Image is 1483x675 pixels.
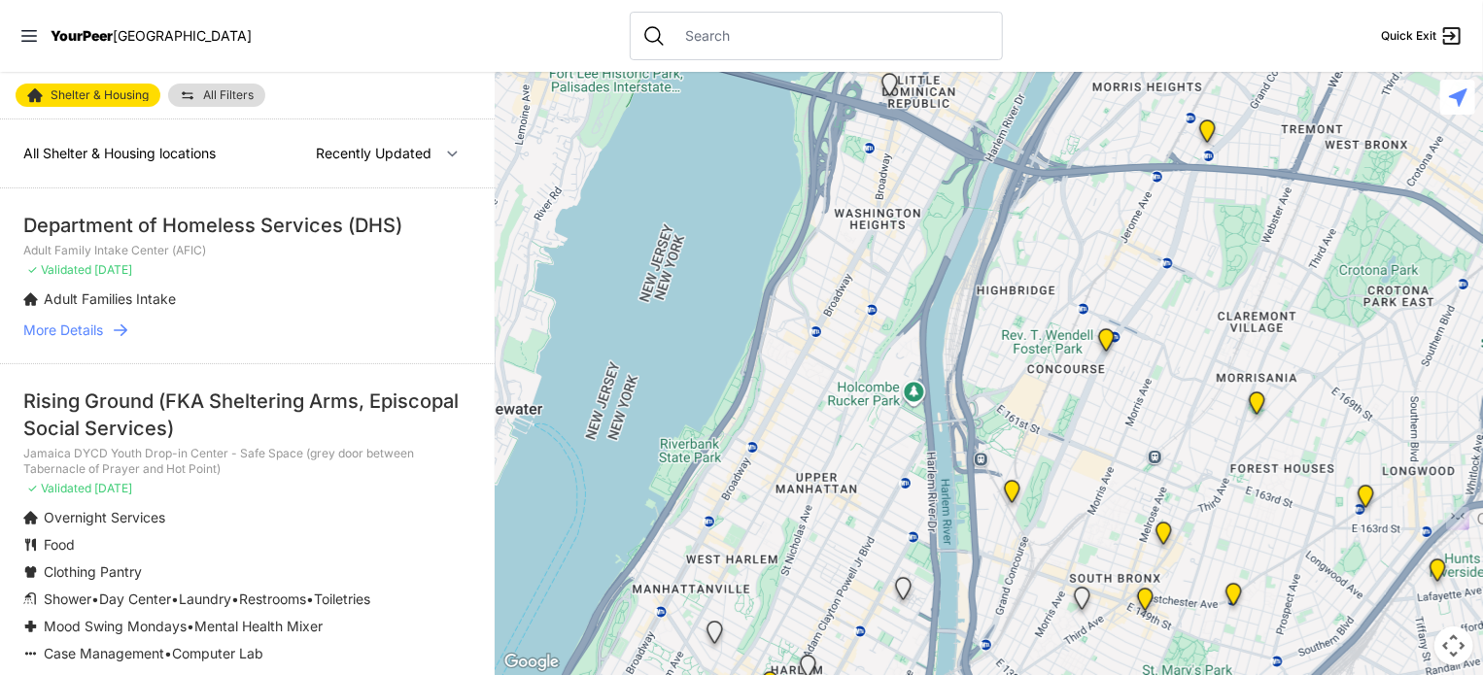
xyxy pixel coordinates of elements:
[1152,522,1176,553] div: Bronx Youth Center (BYC)
[51,30,252,42] a: YourPeer[GEOGRAPHIC_DATA]
[44,536,75,553] span: Food
[703,621,727,652] div: Queen of Peace Single Female-Identified Adult Shelter
[27,262,91,277] span: ✓ Validated
[1070,587,1094,618] div: Queen of Peace Single Male-Identified Adult Shelter
[99,591,171,607] span: Day Center
[23,321,103,340] span: More Details
[44,563,142,580] span: Clothing Pantry
[1222,583,1246,614] div: Hunts Point Multi-Service Center
[27,481,91,495] span: ✓ Validated
[1245,391,1269,422] div: Franklin Women's Shelter and Intake
[44,618,187,634] span: Mood Swing Mondays
[878,73,902,104] div: La Sala Drop-In Center
[23,388,471,442] div: Rising Ground (FKA Sheltering Arms, Episcopal Social Services)
[1381,24,1464,48] a: Quick Exit
[1434,626,1473,665] button: Map camera controls
[194,618,323,634] span: Mental Health Mixer
[23,243,471,258] p: Adult Family Intake Center (AFIC)
[51,27,113,44] span: YourPeer
[179,591,231,607] span: Laundry
[314,591,370,607] span: Toiletries
[203,89,254,101] span: All Filters
[44,645,164,661] span: Case Management
[306,591,314,607] span: •
[16,84,160,107] a: Shelter & Housing
[187,618,194,634] span: •
[171,591,179,607] span: •
[673,26,990,46] input: Search
[1381,28,1436,44] span: Quick Exit
[51,89,149,101] span: Shelter & Housing
[172,645,263,661] span: Computer Lab
[23,321,471,340] a: More Details
[500,650,564,675] a: Open this area in Google Maps (opens a new window)
[1354,485,1378,516] div: Bronx
[500,650,564,675] img: Google
[44,290,176,307] span: Adult Families Intake
[113,27,252,44] span: [GEOGRAPHIC_DATA]
[891,577,915,608] div: Upper West Side, Closed
[1094,328,1119,359] div: Bronx Housing Court, Clerk's Office
[91,591,99,607] span: •
[23,446,471,477] p: Jamaica DYCD Youth Drop-in Center - Safe Space (grey door between Tabernacle of Prayer and Hot Po...
[44,591,91,607] span: Shower
[1133,588,1157,619] div: The Bronx Pride Center
[1426,558,1450,590] div: Living Room 24-Hour Drop-In Center
[23,212,471,239] div: Department of Homeless Services (DHS)
[1195,119,1220,151] div: Bronx Recovery Support Center
[231,591,239,607] span: •
[239,591,306,607] span: Restrooms
[94,481,132,495] span: [DATE]
[168,84,265,107] a: All Filters
[44,509,165,525] span: Overnight Services
[164,645,172,661] span: •
[94,262,132,277] span: [DATE]
[1000,480,1024,511] div: Prevention Assistance and Temporary Housing (PATH)
[23,145,216,161] span: All Shelter & Housing locations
